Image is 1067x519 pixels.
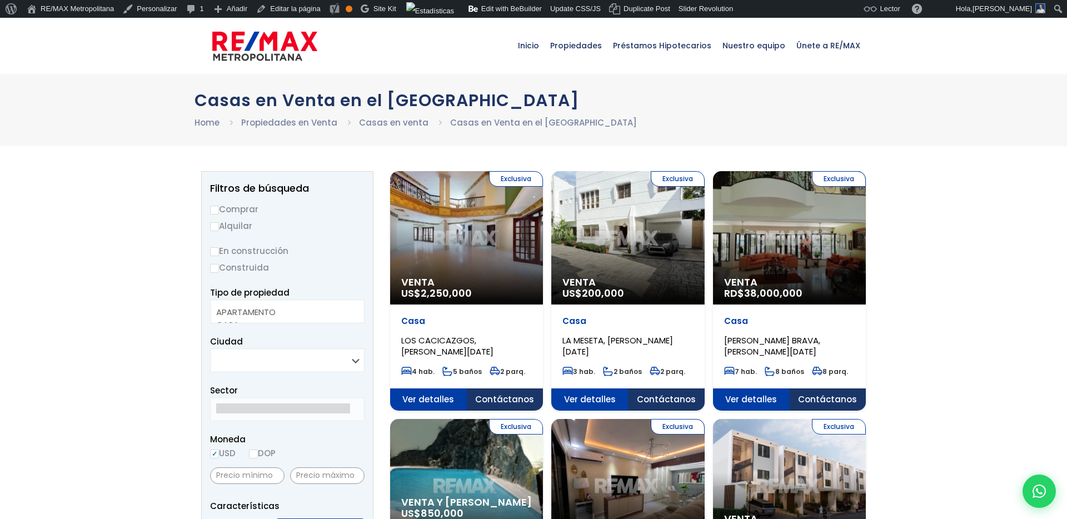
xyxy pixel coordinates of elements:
input: DOP [249,450,258,458]
span: 38,000,000 [744,286,802,300]
label: USD [210,446,236,460]
span: [PERSON_NAME] [973,4,1032,13]
span: Préstamos Hipotecarios [607,29,717,62]
span: Ver detalles [551,388,628,411]
a: Exclusiva Venta RD$38,000,000 Casa [PERSON_NAME] BRAVA, [PERSON_NAME][DATE] 7 hab. 8 baños 8 parq... [713,171,866,411]
span: Únete a RE/MAX [791,29,866,62]
span: Sector [210,385,238,396]
span: Exclusiva [489,171,543,187]
a: Exclusiva Venta US$2,250,000 Casa LOS CACICAZGOS, [PERSON_NAME][DATE] 4 hab. 5 baños 2 parq. Ver ... [390,171,543,411]
span: Ver detalles [713,388,790,411]
label: Comprar [210,202,365,216]
span: US$ [401,286,472,300]
span: Ver detalles [390,388,467,411]
span: Exclusiva [651,419,705,435]
input: Comprar [210,206,219,214]
p: Características [210,499,365,513]
h1: Casas en Venta en el [GEOGRAPHIC_DATA] [195,91,872,110]
a: RE/MAX Metropolitana [212,18,317,73]
a: Propiedades [545,18,607,73]
span: Contáctanos [467,388,544,411]
input: Construida [210,264,219,273]
span: Contáctanos [789,388,866,411]
label: Alquilar [210,219,365,233]
span: Ciudad [210,336,243,347]
span: 8 baños [765,367,804,376]
label: Construida [210,261,365,275]
span: 7 hab. [724,367,757,376]
span: Slider Revolution [679,4,733,13]
span: 4 hab. [401,367,435,376]
input: Alquilar [210,222,219,231]
span: Inicio [512,29,545,62]
label: En construcción [210,244,365,258]
span: Venta y [PERSON_NAME] [401,497,532,508]
a: Préstamos Hipotecarios [607,18,717,73]
span: US$ [562,286,624,300]
span: Contáctanos [628,388,705,411]
span: Site Kit [373,4,396,13]
a: Home [195,117,220,128]
div: Aceptable [346,6,352,12]
span: 5 baños [442,367,482,376]
p: Casa [562,316,693,327]
span: Exclusiva [489,419,543,435]
a: Exclusiva Venta US$200,000 Casa LA MESETA, [PERSON_NAME][DATE] 3 hab. 2 baños 2 parq. Ver detalle... [551,171,704,411]
input: Precio mínimo [210,467,285,484]
label: DOP [249,446,276,460]
input: Precio máximo [290,467,365,484]
span: 8 parq. [812,367,848,376]
span: [PERSON_NAME] BRAVA, [PERSON_NAME][DATE] [724,335,820,357]
span: Venta [401,277,532,288]
span: LOS CACICAZGOS, [PERSON_NAME][DATE] [401,335,493,357]
input: USD [210,450,219,458]
span: 2 baños [603,367,642,376]
p: Casa [401,316,532,327]
option: CASA [216,318,350,331]
span: Propiedades [545,29,607,62]
img: Visitas de 48 horas. Haz clic para ver más estadísticas del sitio. [406,2,454,20]
a: Únete a RE/MAX [791,18,866,73]
span: 2 parq. [490,367,525,376]
span: Moneda [210,432,365,446]
span: RD$ [724,286,802,300]
span: LA MESETA, [PERSON_NAME][DATE] [562,335,673,357]
option: APARTAMENTO [216,306,350,318]
span: Venta [562,277,693,288]
span: Exclusiva [812,171,866,187]
img: remax-metropolitana-logo [212,29,317,63]
span: Exclusiva [651,171,705,187]
span: Venta [724,277,855,288]
span: 3 hab. [562,367,595,376]
span: Tipo de propiedad [210,287,290,298]
span: 2 parq. [650,367,685,376]
a: Casas en Venta en el [GEOGRAPHIC_DATA] [450,117,637,128]
span: Nuestro equipo [717,29,791,62]
a: Casas en venta [359,117,428,128]
input: En construcción [210,247,219,256]
p: Casa [724,316,855,327]
h2: Filtros de búsqueda [210,183,365,194]
a: Nuestro equipo [717,18,791,73]
a: Inicio [512,18,545,73]
span: 200,000 [582,286,624,300]
a: Propiedades en Venta [241,117,337,128]
span: Exclusiva [812,419,866,435]
span: 2,250,000 [421,286,472,300]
